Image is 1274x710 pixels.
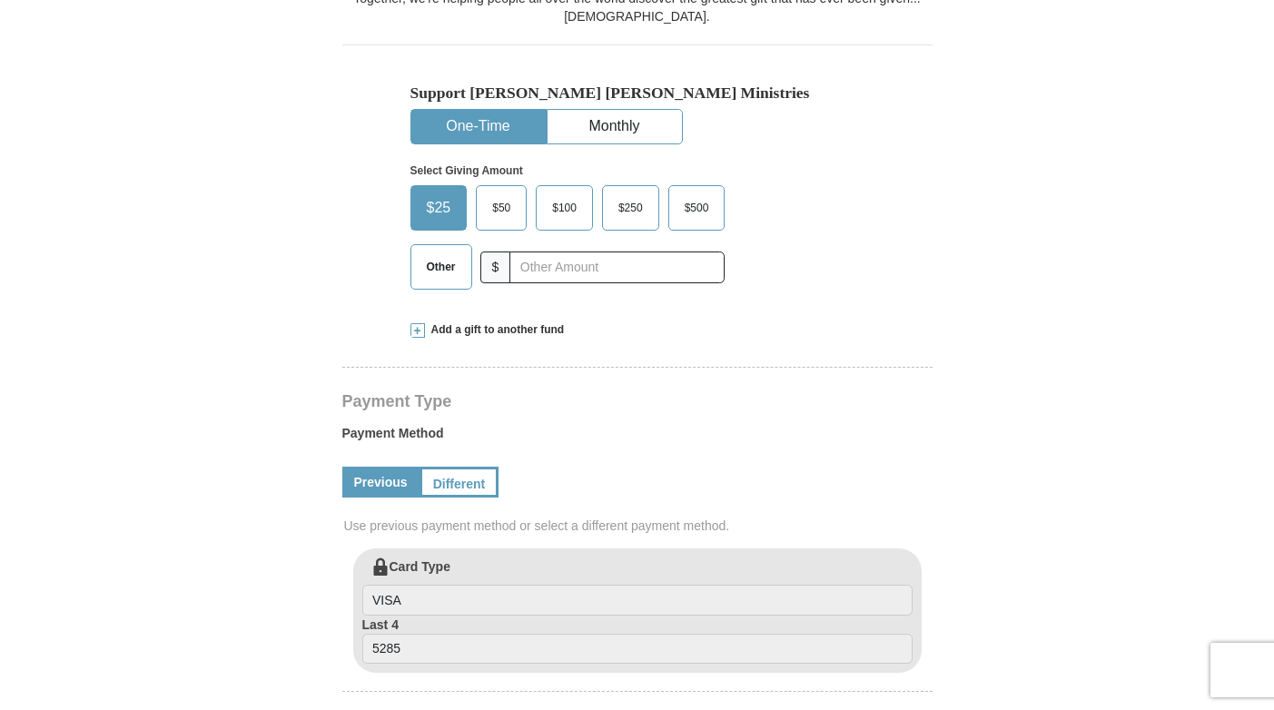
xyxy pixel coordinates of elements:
span: $ [480,251,511,283]
input: Card Type [362,585,913,616]
span: $250 [609,194,652,222]
button: One-Time [411,110,546,143]
label: Payment Method [342,424,933,451]
label: Last 4 [362,616,913,665]
span: Use previous payment method or select a different payment method. [344,517,934,535]
input: Last 4 [362,634,913,665]
label: Card Type [362,557,913,616]
strong: Select Giving Amount [410,164,523,177]
input: Other Amount [509,251,725,283]
button: Monthly [548,110,682,143]
span: $25 [418,194,460,222]
span: Other [418,253,465,281]
span: $100 [543,194,586,222]
h4: Payment Type [342,394,933,409]
h5: Support [PERSON_NAME] [PERSON_NAME] Ministries [410,84,864,103]
span: $50 [483,194,519,222]
span: $500 [676,194,718,222]
a: Different [420,467,499,498]
a: Previous [342,467,420,498]
span: Add a gift to another fund [425,322,565,338]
